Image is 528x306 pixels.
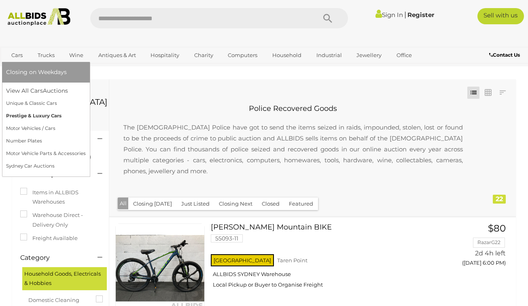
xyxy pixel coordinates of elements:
label: Items in ALLBIDS Warehouses [20,188,101,207]
a: Sign In [375,11,403,19]
a: Register [407,11,434,19]
span: $80 [488,223,506,234]
button: Search [307,8,348,28]
img: Allbids.com.au [4,8,74,26]
h4: Show Only [20,170,85,178]
button: Closing [DATE] [128,198,177,210]
a: Sell with us [477,8,524,24]
button: Just Listed [176,198,214,210]
a: Industrial [311,49,347,62]
a: Contact Us [489,51,522,59]
div: Household Goods, Electricals & Hobbies [22,267,107,290]
div: 22 [493,195,506,204]
h2: Police Recovered Goods [115,105,471,113]
a: Household [267,49,307,62]
label: Warehouse Direct - Delivery Only [20,210,101,229]
a: Trucks [32,49,60,62]
a: Hospitality [145,49,184,62]
h4: Category [20,254,85,261]
a: Cars [6,49,28,62]
a: [PERSON_NAME] Mountain BIKE 55093-11 [GEOGRAPHIC_DATA] Taren Point ALLBIDS SYDNEY Warehouse Local... [217,223,442,294]
span: | [404,10,406,19]
b: Contact Us [489,52,520,58]
a: $80 RazarG22 2d 4h left ([DATE] 6:00 PM) [454,223,508,271]
a: Charity [189,49,218,62]
button: Closed [257,198,284,210]
button: All [118,198,129,209]
label: Freight Available [20,234,78,243]
h1: Police Auctions [GEOGRAPHIC_DATA] [20,89,101,106]
a: Office [391,49,417,62]
a: Computers [223,49,263,62]
a: Jewellery [351,49,387,62]
a: Wine [64,49,89,62]
a: Antiques & Art [93,49,141,62]
button: Featured [284,198,318,210]
button: Closing Next [214,198,257,210]
p: The [DEMOGRAPHIC_DATA] Police have got to send the items seized in raids, impounded, stolen, lost... [115,114,471,185]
